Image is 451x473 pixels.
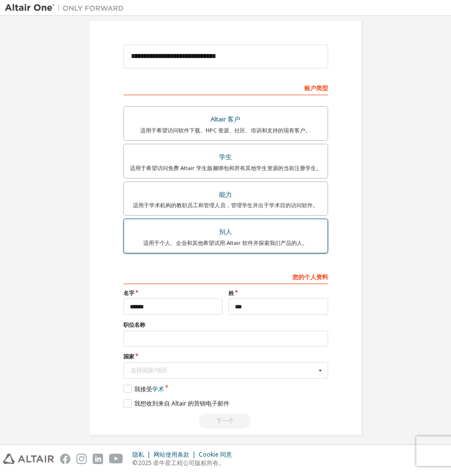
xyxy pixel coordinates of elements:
div: 适用于希望访问免费 Altair 学生版捆绑包和所有其他学生资源的当前注册学生。 [130,164,322,172]
div: Cookie 同意 [199,451,238,459]
label: 职位名称 [123,321,328,329]
div: 适用于希望访问软件下载、HPC 资源、社区、培训和支持的现有客户。 [130,126,322,134]
a: 学术 [152,385,164,393]
div: Read and acccept EULA to continue [123,414,328,428]
label: 名字 [123,289,223,297]
p: © [132,459,238,467]
div: 隐私 [132,451,154,459]
div: 能力 [130,188,322,202]
img: instagram.svg [76,454,87,464]
font: 2025 牵牛星工程公司版权所有。 [138,459,225,467]
div: Altair 客户 [130,113,322,126]
label: 我接受 [123,385,164,393]
div: 网站使用条款 [154,451,199,459]
div: 适用于学术机构的教职员工和管理人员，管理学生并出于学术目的访问软件。 [130,201,322,209]
div: 别人 [130,225,322,239]
div: 账户类型 [123,79,328,95]
div: 您的个人资料 [123,268,328,284]
img: altair_logo.svg [3,454,54,464]
label: 国家 [123,353,328,360]
img: 牵牛星一号 [5,3,129,13]
img: youtube.svg [109,454,123,464]
div: 选择国家/地区 [130,367,316,373]
img: linkedin.svg [93,454,103,464]
div: 学生 [130,150,322,164]
img: facebook.svg [60,454,70,464]
label: 我想收到来自 Altair 的营销电子邮件 [123,399,229,408]
label: 姓 [228,289,328,297]
div: 适用于个人、企业和其他希望试用 Altair 软件并探索我们产品的人。 [130,239,322,247]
